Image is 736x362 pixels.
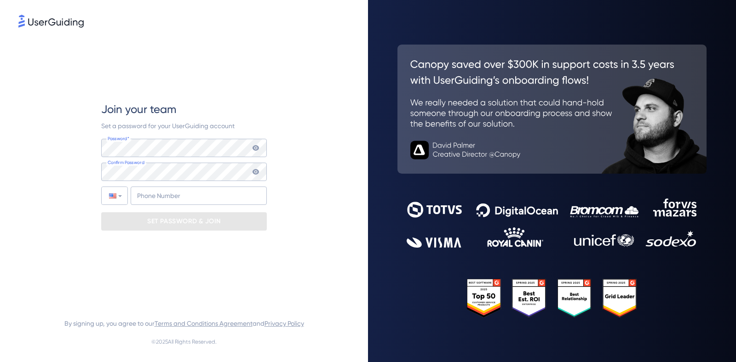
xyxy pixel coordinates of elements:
[102,187,127,204] div: United States: + 1
[155,320,253,327] a: Terms and Conditions Agreement
[101,102,176,117] span: Join your team
[131,187,267,205] input: Phone Number
[101,122,235,130] span: Set a password for your UserGuiding account
[18,15,84,28] img: 8faab4ba6bc7696a72372aa768b0286c.svg
[397,45,707,174] img: 26c0aa7c25a843aed4baddd2b5e0fa68.svg
[64,318,304,329] span: By signing up, you agree to our and
[264,320,304,327] a: Privacy Policy
[151,336,217,347] span: © 2025 All Rights Reserved.
[407,198,697,248] img: 9302ce2ac39453076f5bc0f2f2ca889b.svg
[467,279,637,317] img: 25303e33045975176eb484905ab012ff.svg
[147,214,221,229] p: SET PASSWORD & JOIN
